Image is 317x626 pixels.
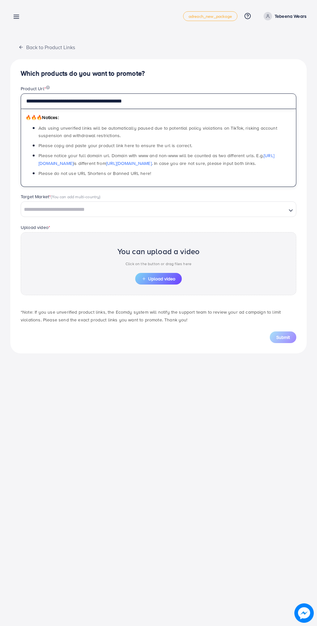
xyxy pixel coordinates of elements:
[26,114,59,121] span: Notices:
[38,125,277,139] span: Ads using unverified links will be automatically paused due to potential policy violations on Tik...
[142,276,175,281] span: Upload video
[270,331,296,343] button: Submit
[38,152,274,166] span: Please notice your full domain url. Domain with www and non-www will be counted as two different ...
[117,247,200,256] h2: You can upload a video
[51,194,100,200] span: (You can add multi-country)
[117,260,200,268] p: Click on the button or drag files here
[275,12,307,20] p: Tebeena Wears
[38,142,192,149] span: Please copy and paste your product link here to ensure the url is correct.
[22,205,286,215] input: Search for option
[21,70,296,78] h4: Which products do you want to promote?
[21,224,50,231] label: Upload video
[294,603,314,623] img: image
[46,85,50,90] img: image
[10,40,83,54] button: Back to Product Links
[21,201,296,217] div: Search for option
[189,14,232,18] span: adreach_new_package
[276,334,290,340] span: Submit
[135,273,182,285] button: Upload video
[183,11,237,21] a: adreach_new_package
[106,160,152,167] a: [URL][DOMAIN_NAME]
[21,308,296,324] p: *Note: If you use unverified product links, the Ecomdy system will notify the support team to rev...
[38,152,274,166] a: [URL][DOMAIN_NAME]
[26,114,42,121] span: 🔥🔥🔥
[21,193,101,200] label: Target Market
[38,170,151,177] span: Please do not use URL Shortens or Banned URL here!
[261,12,307,20] a: Tebeena Wears
[21,85,50,92] label: Product Url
